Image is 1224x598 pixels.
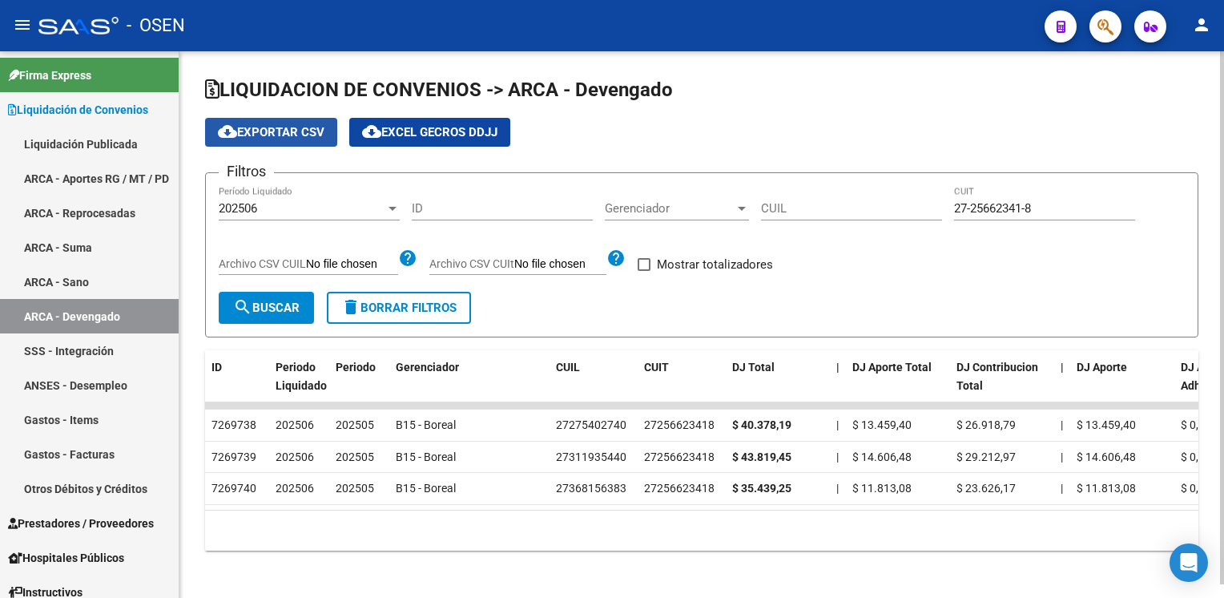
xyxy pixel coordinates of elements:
span: | [1061,482,1063,495]
span: Gerenciador [396,361,459,374]
span: Borrar Filtros [341,301,457,315]
mat-icon: search [233,297,252,317]
span: Mostrar totalizadores [657,255,773,274]
span: Hospitales Públicos [8,549,124,567]
span: | [836,361,839,374]
span: $ 26.918,79 [956,418,1016,431]
span: Periodo Liquidado [276,361,327,392]
mat-icon: person [1192,15,1211,34]
datatable-header-cell: DJ Aporte [1070,350,1174,421]
strong: $ 40.378,19 [732,418,791,431]
mat-icon: menu [13,15,32,34]
datatable-header-cell: Periodo Liquidado [269,350,329,421]
mat-icon: cloud_download [362,122,381,141]
span: $ 0,00 [1181,482,1211,495]
datatable-header-cell: ID [205,350,269,421]
div: 27256623418 [644,479,715,498]
button: Buscar [219,292,314,324]
span: B15 - Boreal [396,418,456,431]
span: Archivo CSV CUIL [219,257,306,270]
span: Firma Express [8,67,91,84]
mat-icon: delete [341,297,360,317]
span: $ 14.606,48 [852,451,912,463]
div: 27311935440 [556,448,626,467]
span: $ 11.813,08 [1077,482,1136,495]
span: Liquidación de Convenios [8,101,148,119]
div: 27368156383 [556,479,626,498]
span: 202505 [336,482,374,495]
span: - OSEN [127,8,185,43]
datatable-header-cell: DJ Aporte Total [846,350,950,421]
span: 202506 [276,451,314,463]
div: 27256623418 [644,416,715,434]
span: DJ Aporte Total [852,361,932,374]
span: $ 0,00 [1181,418,1211,431]
datatable-header-cell: Periodo [329,350,389,421]
span: $ 11.813,08 [852,482,912,495]
span: DJ Aporte [1077,361,1127,374]
span: 202505 [336,418,374,431]
span: Exportar CSV [218,125,324,139]
datatable-header-cell: DJ Total [726,350,830,421]
span: B15 - Boreal [396,482,456,495]
span: Archivo CSV CUIt [429,257,514,270]
span: B15 - Boreal [396,451,456,463]
mat-icon: cloud_download [218,122,237,141]
span: 202506 [219,201,257,216]
span: DJ Total [732,361,775,374]
span: $ 14.606,48 [1077,451,1136,463]
span: $ 13.459,40 [1077,418,1136,431]
datatable-header-cell: DJ Contribucion Total [950,350,1054,421]
span: | [1061,418,1063,431]
span: 7269739 [211,451,256,463]
span: Prestadores / Proveedores [8,515,154,532]
span: ID [211,361,222,374]
span: $ 29.212,97 [956,451,1016,463]
span: CUIT [644,361,669,374]
span: Gerenciador [605,201,735,216]
span: 202506 [276,418,314,431]
button: EXCEL GECROS DDJJ [349,118,510,147]
mat-icon: help [398,248,417,268]
datatable-header-cell: CUIL [550,350,638,421]
span: CUIL [556,361,580,374]
span: 202505 [336,451,374,463]
span: $ 13.459,40 [852,418,912,431]
span: DJ Contribucion Total [956,361,1038,392]
button: Exportar CSV [205,118,337,147]
datatable-header-cell: | [830,350,846,421]
span: 7269738 [211,418,256,431]
span: $ 23.626,17 [956,482,1016,495]
span: | [1061,361,1064,374]
span: Buscar [233,301,300,315]
span: LIQUIDACION DE CONVENIOS -> ARCA - Devengado [205,79,673,101]
span: EXCEL GECROS DDJJ [362,125,497,139]
span: | [836,418,839,431]
h3: Filtros [219,160,274,183]
span: | [836,451,839,463]
datatable-header-cell: | [1054,350,1070,421]
button: Borrar Filtros [327,292,471,324]
mat-icon: help [606,248,626,268]
span: 202506 [276,482,314,495]
datatable-header-cell: Gerenciador [389,350,550,421]
div: 27275402740 [556,416,626,434]
span: Periodo [336,361,376,374]
input: Archivo CSV CUIt [514,257,606,272]
span: 7269740 [211,482,256,495]
span: $ 0,00 [1181,451,1211,463]
div: Open Intercom Messenger [1170,543,1208,582]
div: 27256623418 [644,448,715,467]
datatable-header-cell: CUIT [638,350,726,421]
strong: $ 35.439,25 [732,482,791,495]
span: | [1061,451,1063,463]
span: | [836,482,839,495]
strong: $ 43.819,45 [732,451,791,463]
input: Archivo CSV CUIL [306,257,398,272]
